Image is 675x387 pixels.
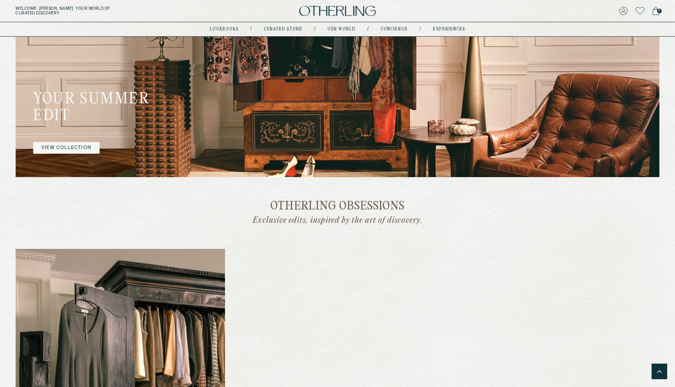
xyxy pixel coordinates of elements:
a: 0 [652,5,659,16]
a: concierge [380,27,408,31]
div: / [250,26,252,32]
a: Curated store [264,27,302,31]
div: / [420,26,421,32]
h3: YOUR SUMMER EDIT [33,91,181,130]
div: / [367,26,369,32]
a: experiences [433,27,465,31]
a: lookbooks [210,27,239,31]
img: logo [299,6,376,16]
p: Exclusive edits, inspired by the art of discovery. [234,215,441,225]
h5: Welcome, [PERSON_NAME] . Your world of curated discovery. [16,6,209,16]
h2: otherling obsessions [22,201,653,213]
a: VIEW COLLECTION [33,142,100,154]
span: 0 [657,9,662,13]
a: Our world [327,27,355,31]
div: / [314,26,316,32]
